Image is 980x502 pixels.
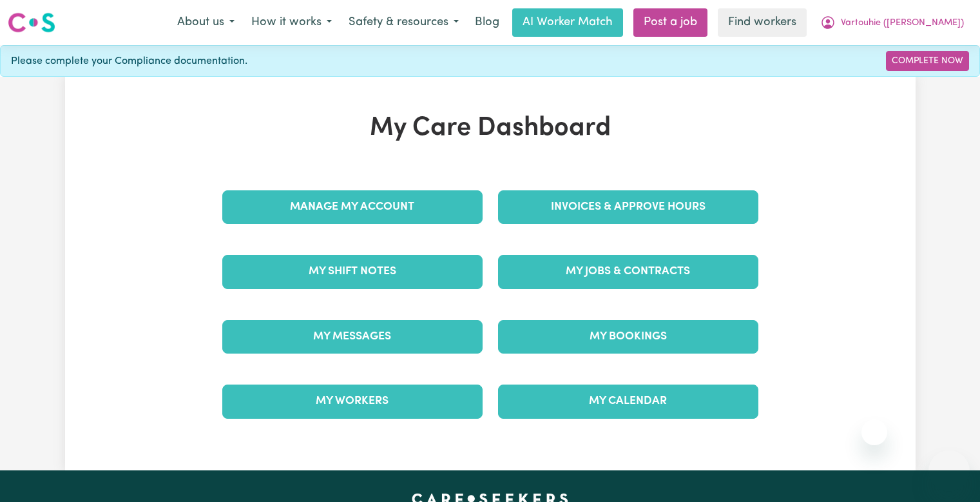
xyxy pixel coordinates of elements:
a: My Messages [222,320,483,354]
span: Vartouhie ([PERSON_NAME]) [841,16,964,30]
a: Careseekers logo [8,8,55,37]
a: Invoices & Approve Hours [498,190,758,224]
a: Manage My Account [222,190,483,224]
img: Careseekers logo [8,11,55,34]
a: My Workers [222,385,483,418]
span: Please complete your Compliance documentation. [11,54,247,69]
a: My Bookings [498,320,758,354]
button: My Account [812,9,972,36]
a: Blog [467,8,507,37]
a: Complete Now [886,51,969,71]
a: Find workers [718,8,807,37]
button: Safety & resources [340,9,467,36]
a: My Jobs & Contracts [498,255,758,288]
iframe: Button to launch messaging window [928,450,970,492]
a: Post a job [633,8,707,37]
button: How it works [243,9,340,36]
a: My Shift Notes [222,255,483,288]
h1: My Care Dashboard [215,113,766,144]
a: My Calendar [498,385,758,418]
a: AI Worker Match [512,8,623,37]
iframe: Close message [861,419,887,445]
button: About us [169,9,243,36]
